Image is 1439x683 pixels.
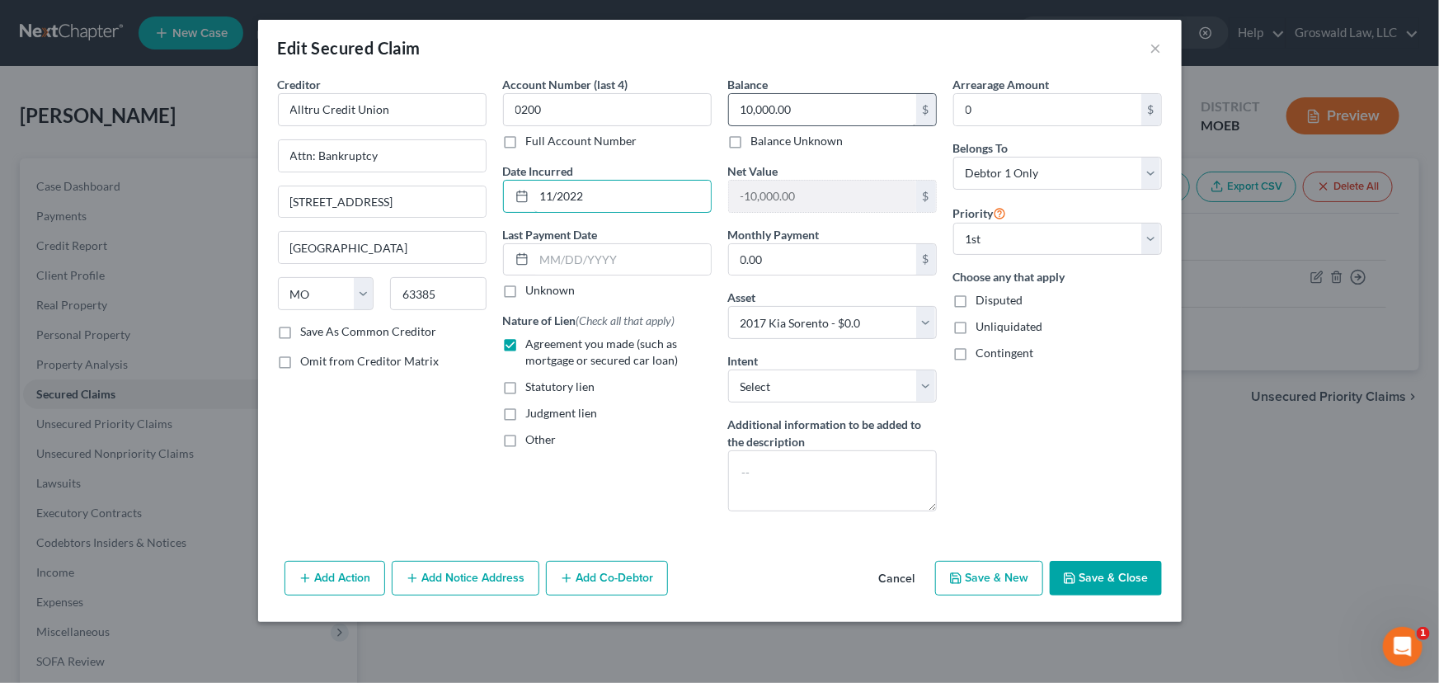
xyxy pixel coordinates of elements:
button: Add Action [285,561,385,596]
input: Enter address... [279,140,486,172]
input: MM/DD/YYYY [534,181,711,212]
label: Balance [728,76,769,93]
button: Add Co-Debtor [546,561,668,596]
label: Monthly Payment [728,226,820,243]
span: Other [526,432,557,446]
span: Asset [728,290,756,304]
input: 0.00 [729,181,916,212]
button: Save & New [935,561,1043,596]
span: Belongs To [953,141,1009,155]
label: Nature of Lien [503,312,675,329]
span: (Check all that apply) [576,313,675,327]
span: Agreement you made (such as mortgage or secured car loan) [526,337,679,367]
label: Priority [953,203,1007,223]
span: 1 [1417,627,1430,640]
iframe: Intercom live chat [1383,627,1423,667]
input: MM/DD/YYYY [534,244,711,276]
input: 0.00 [729,94,916,125]
input: Search creditor by name... [278,93,487,126]
input: XXXX [503,93,712,126]
input: Enter zip... [390,277,487,310]
div: $ [916,181,936,212]
label: Net Value [728,163,778,180]
label: Intent [728,352,759,370]
span: Omit from Creditor Matrix [301,354,440,368]
button: Cancel [866,563,929,596]
input: Enter city... [279,232,486,263]
span: Unliquidated [976,319,1043,333]
input: Apt, Suite, etc... [279,186,486,218]
button: Save & Close [1050,561,1162,596]
span: Disputed [976,293,1023,307]
label: Save As Common Creditor [301,323,437,340]
label: Unknown [526,282,576,299]
label: Account Number (last 4) [503,76,628,93]
label: Balance Unknown [751,133,844,149]
input: 0.00 [729,244,916,276]
div: $ [916,244,936,276]
button: × [1150,38,1162,58]
div: $ [1141,94,1161,125]
label: Date Incurred [503,163,574,180]
label: Arrearage Amount [953,76,1050,93]
label: Additional information to be added to the description [728,416,937,450]
div: Edit Secured Claim [278,36,421,59]
span: Judgment lien [526,406,598,420]
label: Last Payment Date [503,226,598,243]
span: Contingent [976,346,1034,360]
label: Choose any that apply [953,268,1162,285]
span: Statutory lien [526,379,595,393]
span: Creditor [278,78,322,92]
label: Full Account Number [526,133,637,149]
input: 0.00 [954,94,1141,125]
div: $ [916,94,936,125]
button: Add Notice Address [392,561,539,596]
